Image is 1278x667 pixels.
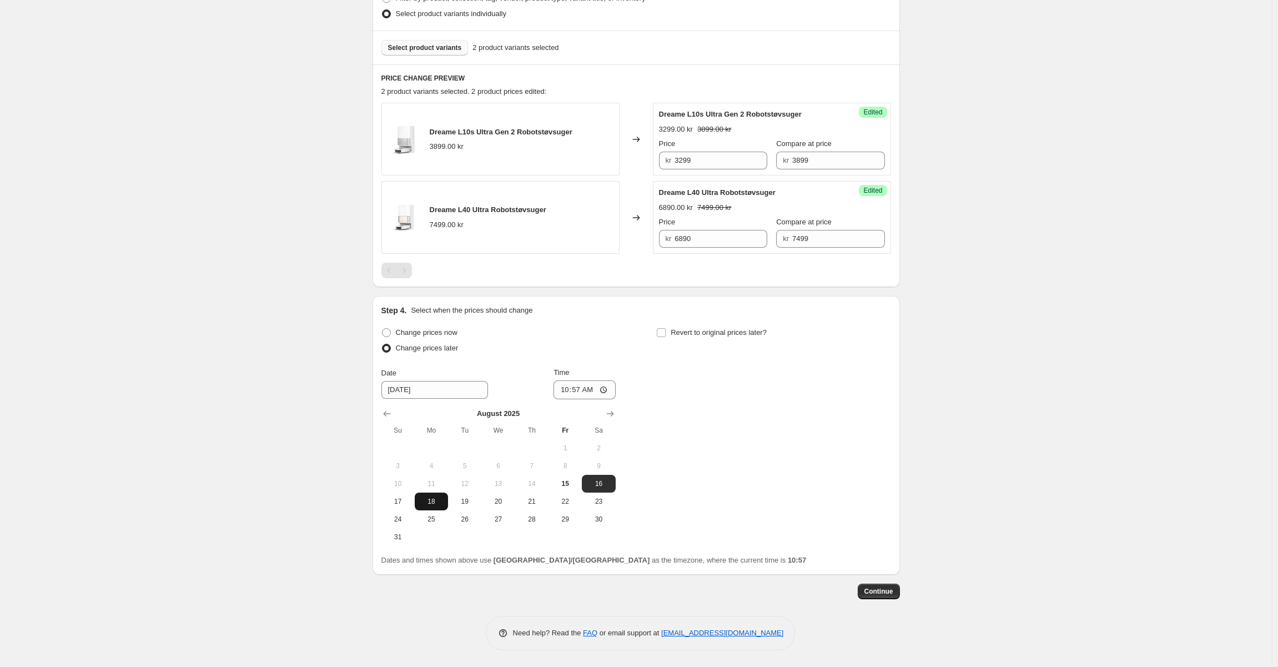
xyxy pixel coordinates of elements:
[597,629,661,637] span: or email support at
[388,123,421,156] img: Total-Right-_-_01_80x.jpg
[666,156,672,164] span: kr
[381,422,415,439] th: Sunday
[697,202,731,213] strike: 7499.00 kr
[381,475,415,493] button: Sunday August 10 2025
[396,328,457,337] span: Change prices now
[448,422,481,439] th: Tuesday
[659,110,802,118] span: Dreame L10s Ultra Gen 2 Robotstøvsuger
[586,462,611,470] span: 9
[452,426,477,435] span: Tu
[452,515,477,524] span: 26
[486,479,510,488] span: 13
[553,462,577,470] span: 8
[515,422,549,439] th: Thursday
[582,422,615,439] th: Saturday
[553,515,577,524] span: 29
[419,462,444,470] span: 4
[419,479,444,488] span: 11
[419,515,444,524] span: 25
[381,74,891,83] h6: PRICE CHANGE PREVIEW
[381,40,469,56] button: Select product variants
[486,497,510,506] span: 20
[586,497,611,506] span: 23
[666,234,672,243] span: kr
[549,475,582,493] button: Today Friday August 15 2025
[858,584,900,599] button: Continue
[586,444,611,453] span: 2
[515,493,549,510] button: Thursday August 21 2025
[659,139,676,148] span: Price
[430,141,464,152] div: 3899.00 kr
[582,510,615,528] button: Saturday August 30 2025
[659,202,693,213] div: 6890.00 kr
[788,556,806,564] b: 10:57
[386,533,410,541] span: 31
[388,201,421,234] img: Total-Right-_-_01_6c2d315e-0e64-47fb-8171-2ac596462fcd_80x.jpg
[549,493,582,510] button: Friday August 22 2025
[783,156,789,164] span: kr
[430,128,572,136] span: Dreame L10s Ultra Gen 2 Robotstøvsuger
[515,457,549,475] button: Thursday August 7 2025
[381,493,415,510] button: Sunday August 17 2025
[381,528,415,546] button: Sunday August 31 2025
[430,219,464,230] div: 7499.00 kr
[419,497,444,506] span: 18
[554,380,616,399] input: 12:00
[549,422,582,439] th: Friday
[415,493,448,510] button: Monday August 18 2025
[697,124,731,135] strike: 3899.00 kr
[661,629,783,637] a: [EMAIL_ADDRESS][DOMAIN_NAME]
[411,305,532,316] p: Select when the prices should change
[448,510,481,528] button: Tuesday August 26 2025
[386,515,410,524] span: 24
[386,497,410,506] span: 17
[396,9,506,18] span: Select product variants individually
[520,497,544,506] span: 21
[494,556,650,564] b: [GEOGRAPHIC_DATA]/[GEOGRAPHIC_DATA]
[549,457,582,475] button: Friday August 8 2025
[520,515,544,524] span: 28
[415,510,448,528] button: Monday August 25 2025
[386,426,410,435] span: Su
[863,108,882,117] span: Edited
[863,186,882,195] span: Edited
[553,444,577,453] span: 1
[481,510,515,528] button: Wednesday August 27 2025
[486,515,510,524] span: 27
[448,457,481,475] button: Tuesday August 5 2025
[583,629,597,637] a: FAQ
[553,426,577,435] span: Fr
[472,42,559,53] span: 2 product variants selected
[415,422,448,439] th: Monday
[582,439,615,457] button: Saturday August 2 2025
[513,629,583,637] span: Need help? Read the
[864,587,893,596] span: Continue
[783,234,789,243] span: kr
[582,475,615,493] button: Saturday August 16 2025
[448,493,481,510] button: Tuesday August 19 2025
[448,475,481,493] button: Tuesday August 12 2025
[549,439,582,457] button: Friday August 1 2025
[481,422,515,439] th: Wednesday
[452,479,477,488] span: 12
[549,510,582,528] button: Friday August 29 2025
[671,328,767,337] span: Revert to original prices later?
[659,218,676,226] span: Price
[481,457,515,475] button: Wednesday August 6 2025
[388,43,462,52] span: Select product variants
[396,344,459,352] span: Change prices later
[381,510,415,528] button: Sunday August 24 2025
[776,139,832,148] span: Compare at price
[379,406,395,422] button: Show previous month, July 2025
[415,475,448,493] button: Monday August 11 2025
[452,497,477,506] span: 19
[553,479,577,488] span: 15
[381,305,407,316] h2: Step 4.
[381,263,412,278] nav: Pagination
[659,124,693,135] div: 3299.00 kr
[481,475,515,493] button: Wednesday August 13 2025
[381,87,547,96] span: 2 product variants selected. 2 product prices edited:
[381,457,415,475] button: Sunday August 3 2025
[553,497,577,506] span: 22
[586,479,611,488] span: 16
